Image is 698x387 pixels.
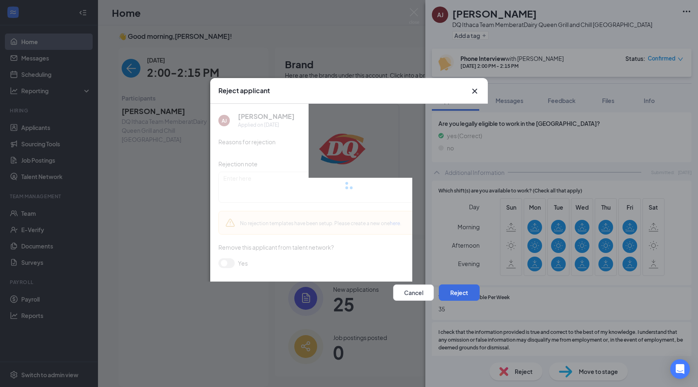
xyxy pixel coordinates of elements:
[393,284,434,301] button: Cancel
[470,86,480,96] button: Close
[439,284,480,301] button: Reject
[670,359,690,379] div: Open Intercom Messenger
[470,86,480,96] svg: Cross
[218,86,270,95] h3: Reject applicant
